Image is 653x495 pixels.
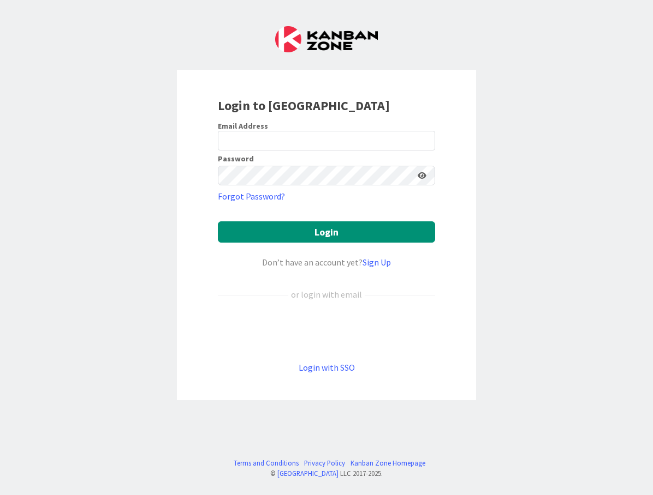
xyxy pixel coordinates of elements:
a: Terms and Conditions [234,458,299,468]
div: © LLC 2017- 2025 . [228,468,425,479]
img: Kanban Zone [275,26,378,52]
label: Password [218,155,254,162]
a: [GEOGRAPHIC_DATA] [277,469,339,478]
a: Kanban Zone Homepage [351,458,425,468]
a: Privacy Policy [304,458,345,468]
a: Login with SSO [299,362,355,373]
b: Login to [GEOGRAPHIC_DATA] [218,97,390,114]
a: Forgot Password? [218,190,285,203]
button: Login [218,221,435,243]
div: or login with email [288,288,365,301]
label: Email Address [218,121,268,131]
iframe: Sign in with Google Button [212,319,441,343]
div: Don’t have an account yet? [218,256,435,269]
div: Sign in with Google. Opens in new tab [218,319,435,343]
a: Sign Up [363,257,391,268]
